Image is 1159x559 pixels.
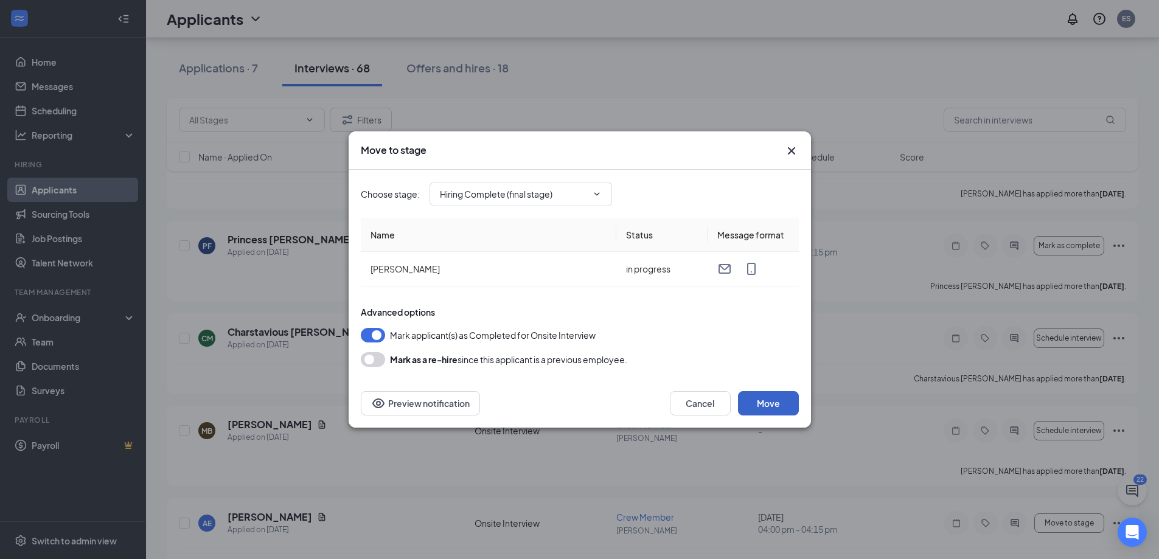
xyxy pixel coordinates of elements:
[670,391,731,415] button: Cancel
[616,218,708,252] th: Status
[708,218,799,252] th: Message format
[744,262,759,276] svg: MobileSms
[361,218,616,252] th: Name
[390,354,458,365] b: Mark as a re-hire
[1118,518,1147,547] div: Open Intercom Messenger
[371,396,386,411] svg: Eye
[361,391,480,415] button: Preview notificationEye
[738,391,799,415] button: Move
[616,252,708,286] td: in progress
[361,306,799,318] div: Advanced options
[717,262,732,276] svg: Email
[784,144,799,158] svg: Cross
[390,352,627,367] div: since this applicant is a previous employee.
[361,144,426,157] h3: Move to stage
[371,263,440,274] span: [PERSON_NAME]
[784,144,799,158] button: Close
[361,187,420,201] span: Choose stage :
[390,328,596,342] span: Mark applicant(s) as Completed for Onsite Interview
[592,189,602,199] svg: ChevronDown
